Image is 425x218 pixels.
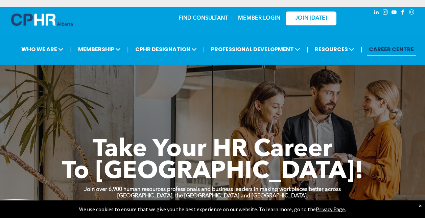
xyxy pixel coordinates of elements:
strong: Join over 6,900 human resources professionals and business leaders in making workplaces better ac... [84,187,341,192]
a: JOIN [DATE] [286,12,336,25]
img: A blue and white logo for cp alberta [11,14,73,26]
span: To [GEOGRAPHIC_DATA]! [62,160,363,184]
li: | [361,42,362,56]
li: | [70,42,72,56]
span: RESOURCES [313,43,356,56]
a: Privacy Page. [316,206,346,213]
a: MEMBER LOGIN [238,16,280,21]
span: MEMBERSHIP [76,43,123,56]
a: Social network [408,8,416,18]
span: CPHR DESIGNATION [133,43,199,56]
a: facebook [399,8,407,18]
div: Dismiss notification [419,202,422,209]
li: | [203,42,205,56]
span: WHO WE ARE [19,43,66,56]
li: | [127,42,129,56]
a: linkedin [373,8,380,18]
span: JOIN [DATE] [295,15,327,22]
span: Take Your HR Career [93,138,332,162]
a: instagram [382,8,389,18]
li: | [307,42,308,56]
span: PROFESSIONAL DEVELOPMENT [209,43,302,56]
strong: [GEOGRAPHIC_DATA], the [GEOGRAPHIC_DATA] and [GEOGRAPHIC_DATA]. [117,193,308,199]
a: FIND CONSULTANT [179,16,228,21]
a: youtube [391,8,398,18]
a: CAREER CENTRE [367,43,416,56]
